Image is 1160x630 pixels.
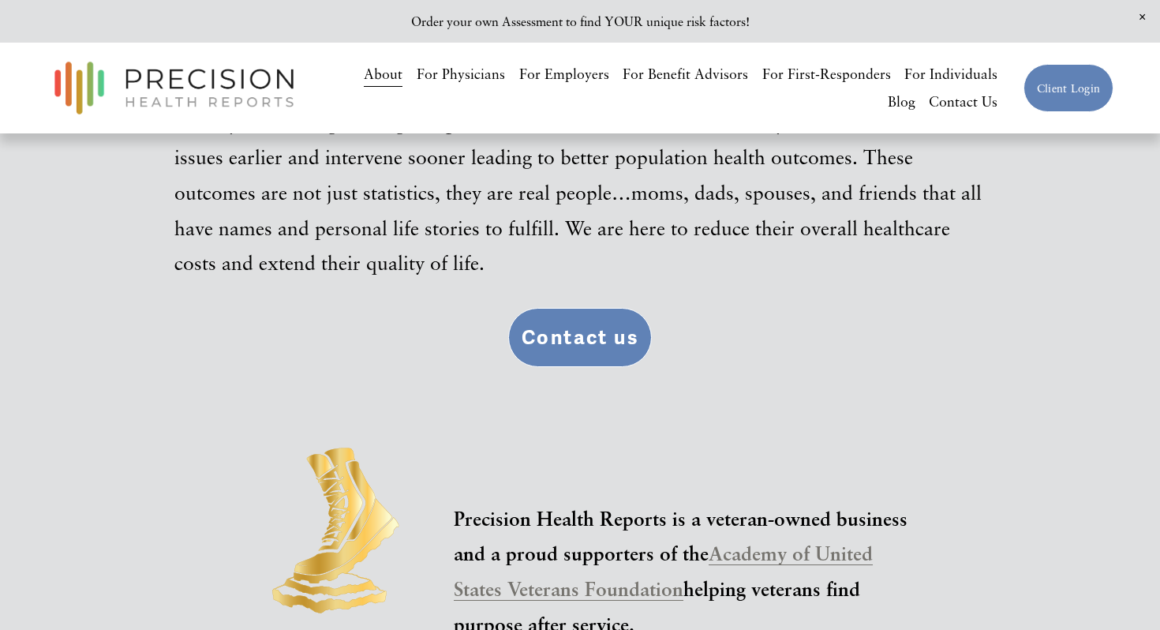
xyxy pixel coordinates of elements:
img: Precision Health Reports [47,54,302,122]
a: Contact us [508,308,653,367]
a: About [364,60,402,88]
strong: Precision Health Reports is a veteran-owned business and a proud supporters of the [454,507,913,566]
a: Academy of United States Veterans Foundation [454,542,873,601]
a: For Benefit Advisors [623,60,748,88]
a: For First-Responders [762,60,891,88]
iframe: Chat Widget [1081,554,1160,630]
a: Client Login [1023,64,1113,112]
a: Contact Us [929,88,997,117]
a: Blog [888,88,915,117]
p: We thrive on the belief that we are making metabolic and cardiovascual health issues easier to id... [174,69,986,281]
a: For Physicians [417,60,505,88]
a: For Employers [519,60,609,88]
a: For Individuals [904,60,997,88]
